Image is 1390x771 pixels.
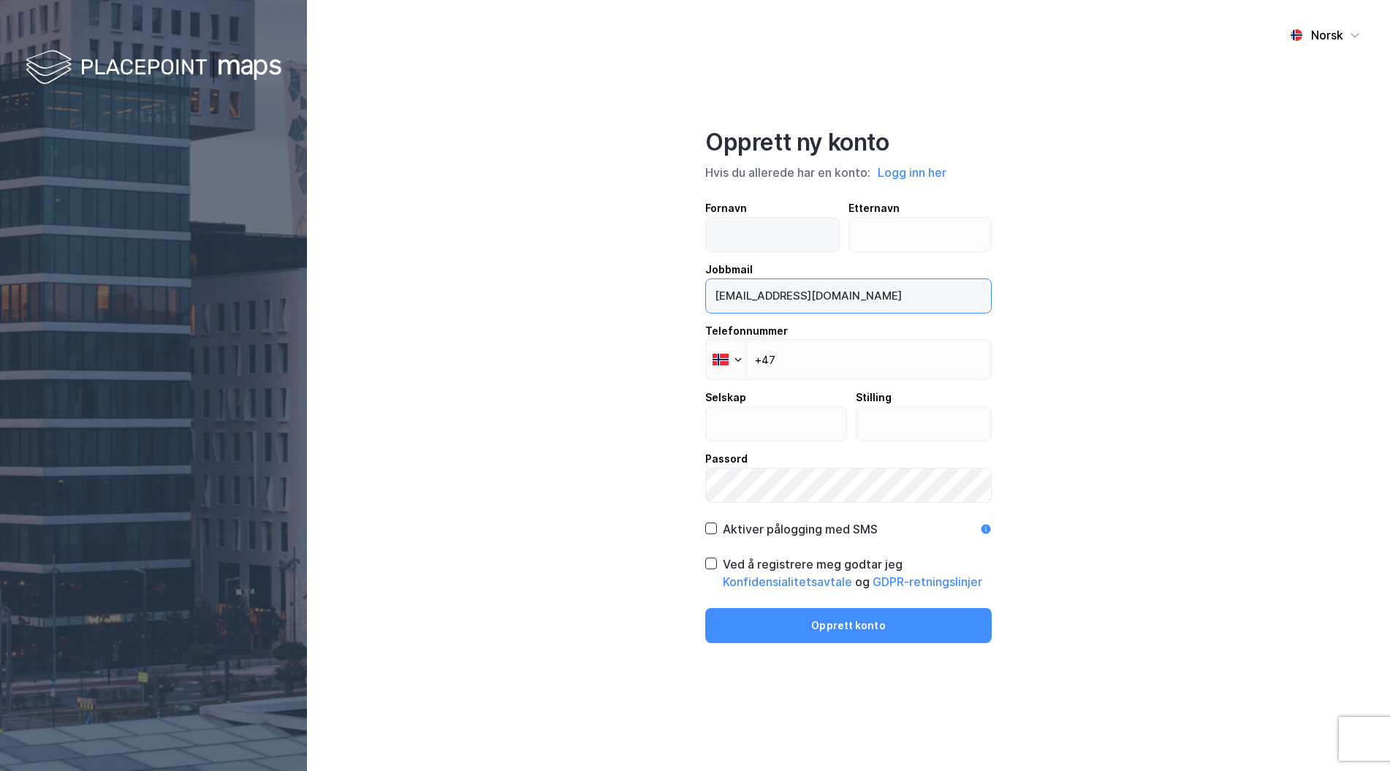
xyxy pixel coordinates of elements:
input: Telefonnummer [705,339,992,380]
div: Norsk [1311,26,1343,44]
div: Fornavn [705,200,840,217]
div: Etternavn [848,200,992,217]
img: logo-white.f07954bde2210d2a523dddb988cd2aa7.svg [26,47,281,90]
div: Ved å registrere meg godtar jeg og [723,555,992,590]
div: Opprett ny konto [705,128,992,157]
div: Aktiver pålogging med SMS [723,520,878,538]
div: Selskap [705,389,847,406]
iframe: Chat Widget [1317,701,1390,771]
div: Jobbmail [705,261,992,278]
div: Norway: + 47 [706,340,746,379]
button: Logg inn her [873,163,951,182]
div: Passord [705,450,992,468]
div: Stilling [856,389,992,406]
button: Opprett konto [705,608,992,643]
div: Telefonnummer [705,322,992,340]
div: Hvis du allerede har en konto: [705,163,992,182]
